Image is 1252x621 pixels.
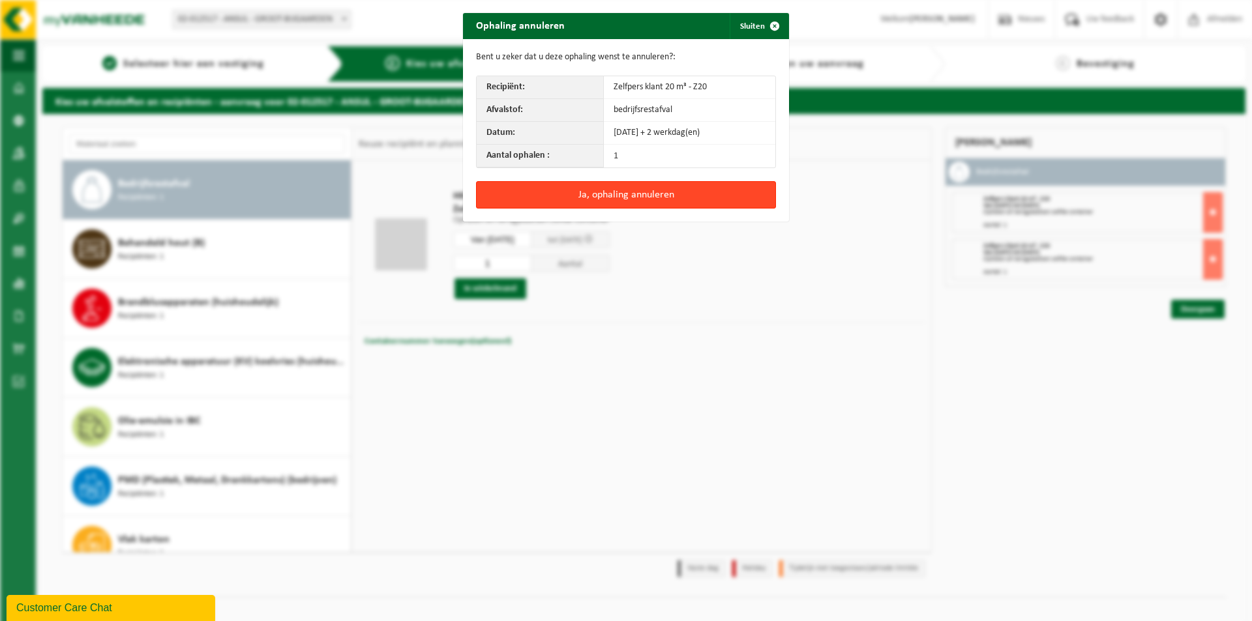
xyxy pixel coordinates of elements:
[604,76,775,99] td: Zelfpers klant 20 m³ - Z20
[604,122,775,145] td: [DATE] + 2 werkdag(en)
[730,13,788,39] button: Sluiten
[476,181,776,209] button: Ja, ophaling annuleren
[604,99,775,122] td: bedrijfsrestafval
[477,99,604,122] th: Afvalstof:
[476,52,776,63] p: Bent u zeker dat u deze ophaling wenst te annuleren?:
[477,76,604,99] th: Recipiënt:
[604,145,775,167] td: 1
[477,145,604,167] th: Aantal ophalen :
[477,122,604,145] th: Datum:
[7,592,218,621] iframe: chat widget
[463,13,578,38] h2: Ophaling annuleren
